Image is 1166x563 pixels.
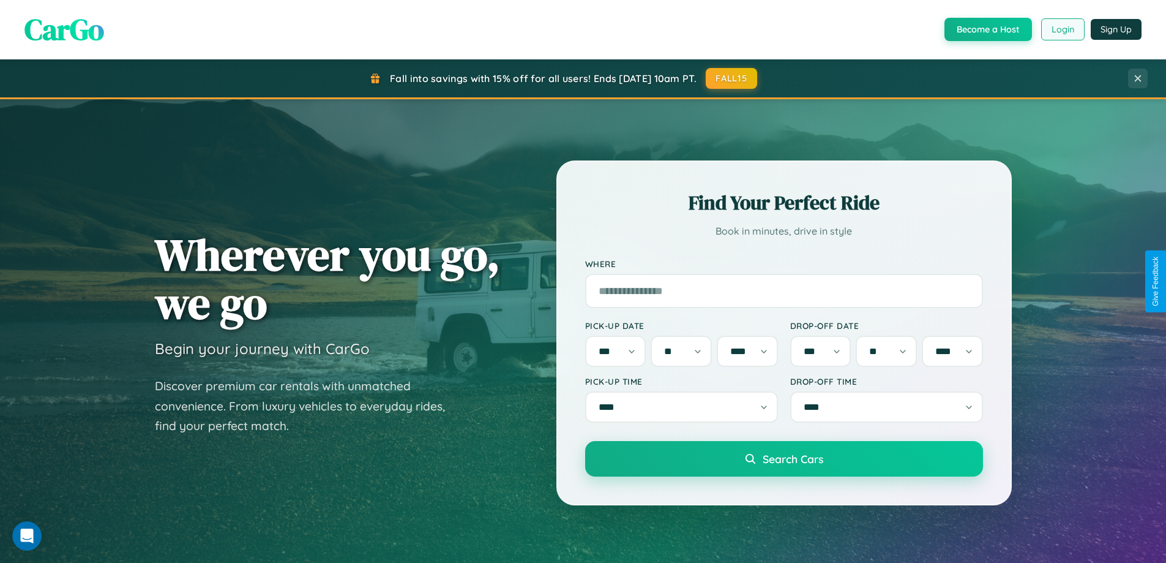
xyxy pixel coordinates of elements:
span: Fall into savings with 15% off for all users! Ends [DATE] 10am PT. [390,72,697,85]
h1: Wherever you go, we go [155,230,500,327]
button: Become a Host [944,18,1032,41]
label: Pick-up Date [585,320,778,331]
label: Drop-off Time [790,376,983,387]
span: Search Cars [763,452,823,466]
button: Search Cars [585,441,983,477]
p: Discover premium car rentals with unmatched convenience. From luxury vehicles to everyday rides, ... [155,376,461,436]
p: Book in minutes, drive in style [585,222,983,240]
button: Login [1041,18,1085,40]
iframe: Intercom live chat [12,521,42,551]
label: Drop-off Date [790,320,983,331]
h2: Find Your Perfect Ride [585,189,983,216]
button: FALL15 [706,68,757,89]
label: Pick-up Time [585,376,778,387]
button: Sign Up [1091,19,1142,40]
div: Give Feedback [1151,257,1160,306]
span: CarGo [24,9,104,50]
label: Where [585,259,983,269]
h3: Begin your journey with CarGo [155,339,370,358]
